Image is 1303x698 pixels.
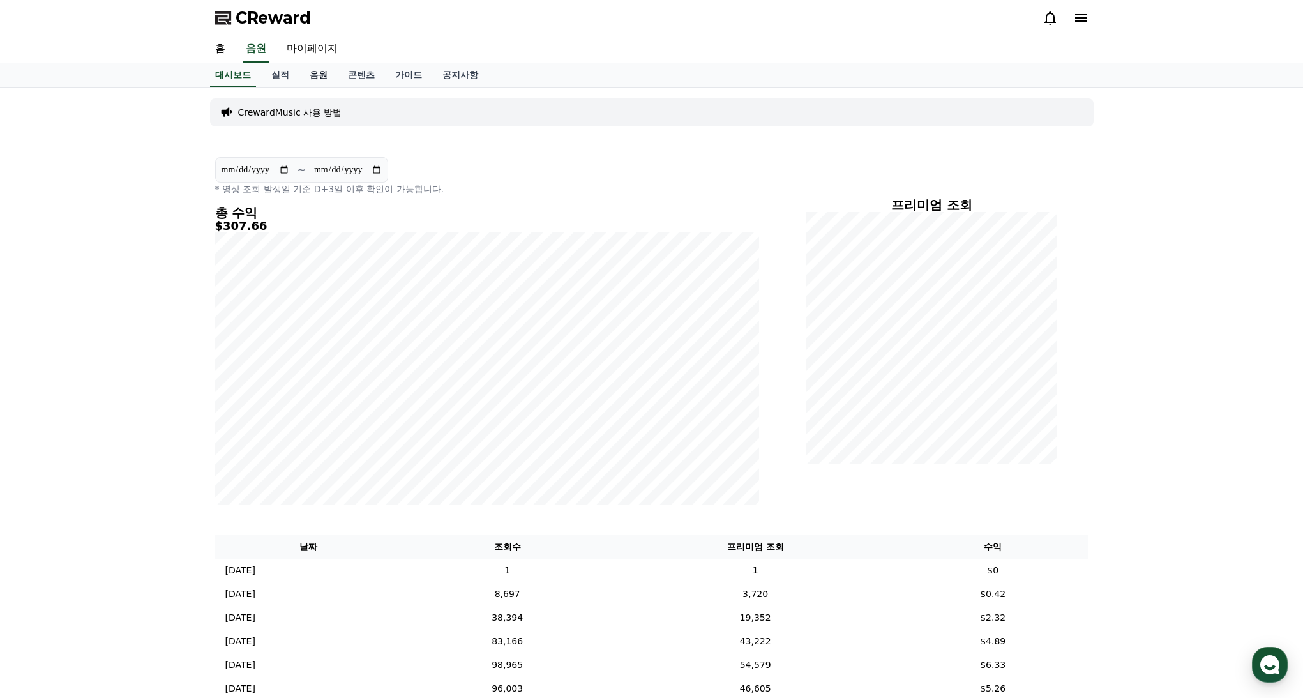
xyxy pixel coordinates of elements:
a: 마이페이지 [276,36,348,63]
p: [DATE] [225,588,255,601]
a: Home [4,405,84,437]
p: [DATE] [225,658,255,672]
a: 홈 [205,36,236,63]
td: 43,222 [613,630,898,653]
td: 38,394 [402,606,613,630]
td: 19,352 [613,606,898,630]
td: 1 [613,559,898,582]
p: * 영상 조회 발생일 기준 D+3일 이후 확인이 가능합니다. [215,183,759,195]
h4: 총 수익 [215,206,759,220]
a: 대시보드 [210,63,256,87]
a: 음원 [299,63,338,87]
a: 공지사항 [432,63,488,87]
a: Settings [165,405,245,437]
td: 98,965 [402,653,613,677]
td: $0.42 [898,582,1088,606]
td: $2.32 [898,606,1088,630]
h4: 프리미엄 조회 [806,198,1058,212]
span: Settings [189,424,220,434]
a: 실적 [261,63,299,87]
th: 수익 [898,535,1088,559]
span: CReward [236,8,311,28]
p: [DATE] [225,682,255,695]
span: Messages [106,425,144,435]
h5: $307.66 [215,220,759,232]
td: 1 [402,559,613,582]
th: 조회수 [402,535,613,559]
p: [DATE] [225,611,255,625]
th: 날짜 [215,535,402,559]
td: 54,579 [613,653,898,677]
span: Home [33,424,55,434]
a: CrewardMusic 사용 방법 [238,106,342,119]
th: 프리미엄 조회 [613,535,898,559]
a: 음원 [243,36,269,63]
p: [DATE] [225,564,255,577]
a: 가이드 [385,63,432,87]
td: $4.89 [898,630,1088,653]
td: 3,720 [613,582,898,606]
p: ~ [298,162,306,178]
td: $0 [898,559,1088,582]
a: CReward [215,8,311,28]
td: $6.33 [898,653,1088,677]
td: 83,166 [402,630,613,653]
p: [DATE] [225,635,255,648]
a: 콘텐츠 [338,63,385,87]
td: 8,697 [402,582,613,606]
a: Messages [84,405,165,437]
